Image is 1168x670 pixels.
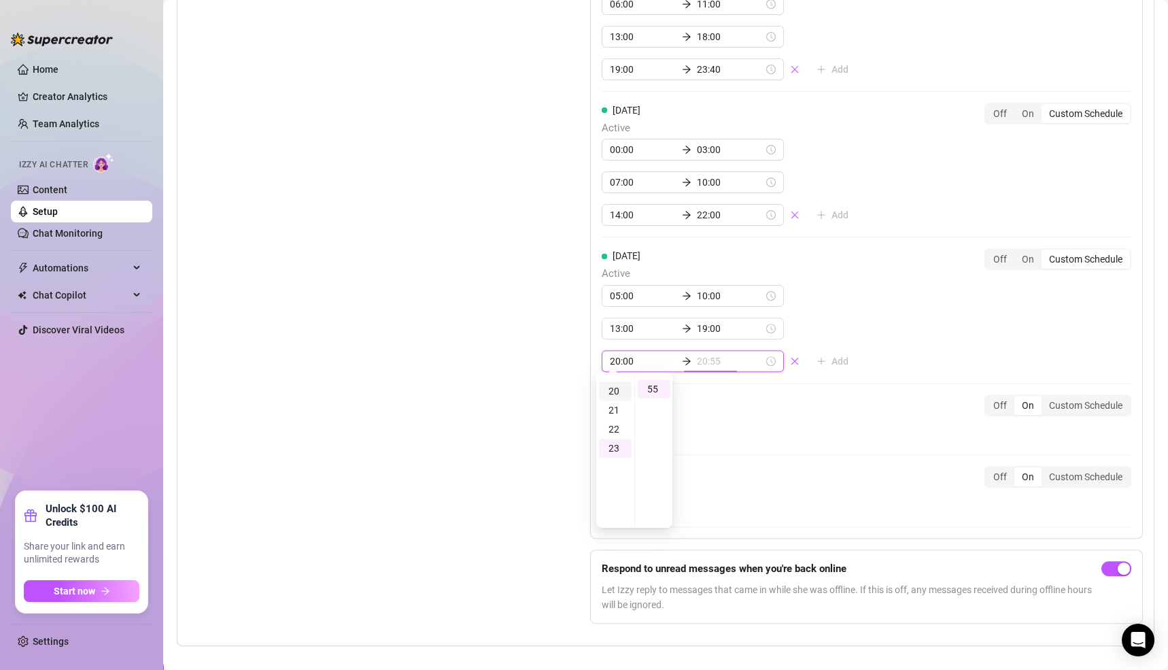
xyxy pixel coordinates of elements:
[101,586,110,596] span: arrow-right
[18,290,27,300] img: Chat Copilot
[697,288,763,303] input: End time
[602,582,1096,612] span: Let Izzy reply to messages that came in while she was offline. If this is off, any messages recei...
[984,248,1131,270] div: segmented control
[610,288,676,303] input: Start time
[610,321,676,336] input: Start time
[33,257,129,279] span: Automations
[599,401,632,420] div: 21
[806,58,859,80] button: Add
[602,563,846,575] strong: Respond to unread messages when you're back online
[697,142,763,157] input: End time
[1042,467,1130,486] div: Custom Schedule
[806,204,859,226] button: Add
[697,354,763,369] input: End time
[1014,396,1042,415] div: On
[24,509,37,522] span: gift
[11,33,113,46] img: logo-BBDzfeDw.svg
[602,120,859,137] span: Active
[19,158,88,171] span: Izzy AI Chatter
[599,439,632,458] div: 23
[33,86,141,107] a: Creator Analytics
[986,396,1014,415] div: Off
[613,250,640,261] span: [DATE]
[697,62,763,77] input: End time
[682,178,691,187] span: arrow-right
[599,420,632,439] div: 22
[610,62,676,77] input: Start time
[790,356,800,366] span: close
[613,105,640,116] span: [DATE]
[33,184,67,195] a: Content
[790,210,800,220] span: close
[33,228,103,239] a: Chat Monitoring
[33,118,99,129] a: Team Analytics
[18,263,29,273] span: thunderbolt
[46,502,139,529] strong: Unlock $100 AI Credits
[610,175,676,190] input: Start time
[986,104,1014,123] div: Off
[682,291,691,301] span: arrow-right
[602,266,859,282] span: Active
[984,395,1131,416] div: segmented control
[790,65,800,74] span: close
[610,142,676,157] input: Start time
[599,382,632,401] div: 20
[33,284,129,306] span: Chat Copilot
[697,29,763,44] input: End time
[24,540,139,567] span: Share your link and earn unlimited rewards
[984,466,1131,488] div: segmented control
[93,153,114,173] img: AI Chatter
[610,207,676,222] input: Start time
[1014,104,1042,123] div: On
[806,350,859,372] button: Add
[33,324,124,335] a: Discover Viral Videos
[986,467,1014,486] div: Off
[33,636,69,647] a: Settings
[697,207,763,222] input: End time
[24,580,139,602] button: Start nowarrow-right
[33,64,58,75] a: Home
[1042,396,1130,415] div: Custom Schedule
[697,175,763,190] input: End time
[1014,467,1042,486] div: On
[682,65,691,74] span: arrow-right
[682,356,691,366] span: arrow-right
[638,380,670,399] div: 55
[682,32,691,41] span: arrow-right
[610,354,676,369] input: Start time
[33,206,58,217] a: Setup
[682,210,691,220] span: arrow-right
[1042,104,1130,123] div: Custom Schedule
[1122,624,1154,656] div: Open Intercom Messenger
[984,103,1131,124] div: segmented control
[610,29,676,44] input: Start time
[682,145,691,154] span: arrow-right
[697,321,763,336] input: End time
[986,250,1014,269] div: Off
[54,586,95,597] span: Start now
[1014,250,1042,269] div: On
[1042,250,1130,269] div: Custom Schedule
[682,324,691,333] span: arrow-right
